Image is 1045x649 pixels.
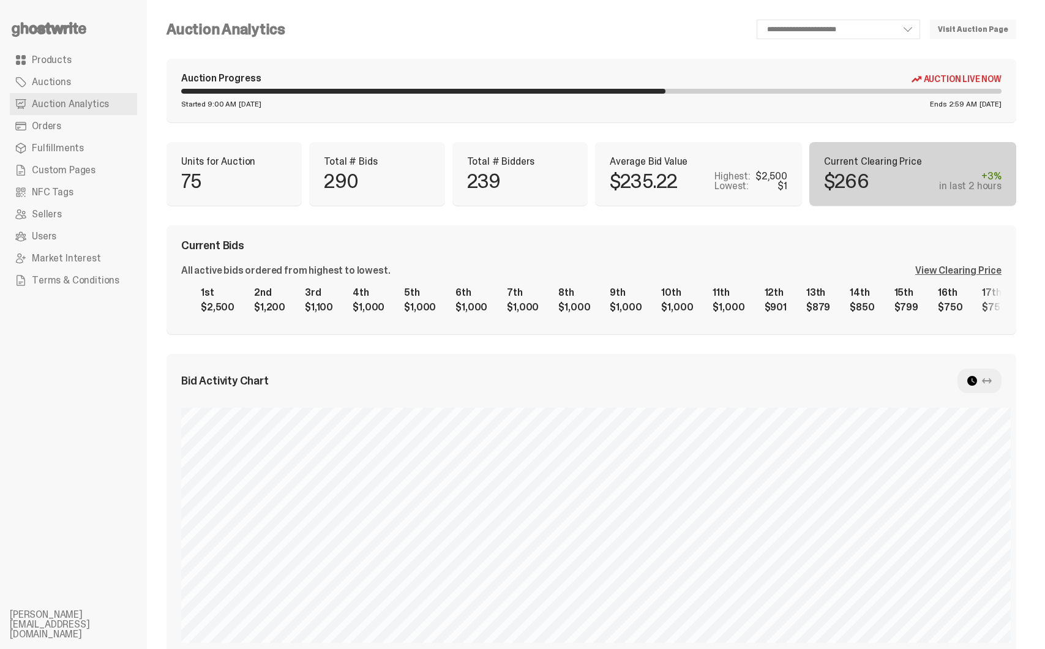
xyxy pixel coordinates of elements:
[181,157,287,167] p: Units for Auction
[806,288,830,298] div: 13th
[939,171,1002,181] div: +3%
[507,288,539,298] div: 7th
[939,181,1002,191] div: in last 2 hours
[181,240,244,251] span: Current Bids
[305,302,333,312] div: $1,100
[324,171,358,191] p: 290
[467,157,573,167] p: Total # Bidders
[10,610,157,639] li: [PERSON_NAME][EMAIL_ADDRESS][DOMAIN_NAME]
[10,225,137,247] a: Users
[10,269,137,291] a: Terms & Conditions
[930,100,977,108] span: Ends 2:59 AM
[254,288,285,298] div: 2nd
[239,100,261,108] span: [DATE]
[32,209,62,219] span: Sellers
[10,71,137,93] a: Auctions
[10,93,137,115] a: Auction Analytics
[181,100,236,108] span: Started 9:00 AM
[324,157,430,167] p: Total # Bids
[930,20,1016,39] a: Visit Auction Page
[610,302,642,312] div: $1,000
[610,157,787,167] p: Average Bid Value
[824,157,1002,167] p: Current Clearing Price
[10,181,137,203] a: NFC Tags
[32,121,61,131] span: Orders
[765,288,787,298] div: 12th
[507,302,539,312] div: $1,000
[32,253,101,263] span: Market Interest
[353,288,384,298] div: 4th
[201,288,234,298] div: 1st
[777,181,787,191] div: $1
[10,203,137,225] a: Sellers
[806,302,830,312] div: $879
[32,99,109,109] span: Auction Analytics
[10,115,137,137] a: Orders
[32,276,119,285] span: Terms & Conditions
[755,171,787,181] div: $2,500
[305,288,333,298] div: 3rd
[32,231,56,241] span: Users
[455,288,487,298] div: 6th
[558,302,590,312] div: $1,000
[181,266,390,276] div: All active bids ordered from highest to lowest.
[979,100,1002,108] span: [DATE]
[10,159,137,181] a: Custom Pages
[455,302,487,312] div: $1,000
[10,247,137,269] a: Market Interest
[850,302,874,312] div: $850
[404,288,436,298] div: 5th
[167,22,285,37] h4: Auction Analytics
[924,74,1002,84] span: Auction Live Now
[201,302,234,312] div: $2,500
[32,77,71,87] span: Auctions
[824,171,869,191] p: $266
[32,165,96,175] span: Custom Pages
[181,73,261,84] div: Auction Progress
[32,55,72,65] span: Products
[915,266,1002,276] div: View Clearing Price
[894,302,918,312] div: $799
[10,49,137,71] a: Products
[610,171,677,191] p: $235.22
[713,302,744,312] div: $1,000
[938,288,962,298] div: 16th
[610,288,642,298] div: 9th
[765,302,787,312] div: $901
[467,171,501,191] p: 239
[32,187,73,197] span: NFC Tags
[938,302,962,312] div: $750
[254,302,285,312] div: $1,200
[181,375,269,386] span: Bid Activity Chart
[714,171,751,181] p: Highest:
[713,288,744,298] div: 11th
[850,288,874,298] div: 14th
[181,171,201,191] p: 75
[32,143,84,153] span: Fulfillments
[558,288,590,298] div: 8th
[714,181,749,191] p: Lowest:
[894,288,918,298] div: 15th
[404,302,436,312] div: $1,000
[982,302,1006,312] div: $750
[10,137,137,159] a: Fulfillments
[982,288,1006,298] div: 17th
[661,288,693,298] div: 10th
[353,302,384,312] div: $1,000
[661,302,693,312] div: $1,000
